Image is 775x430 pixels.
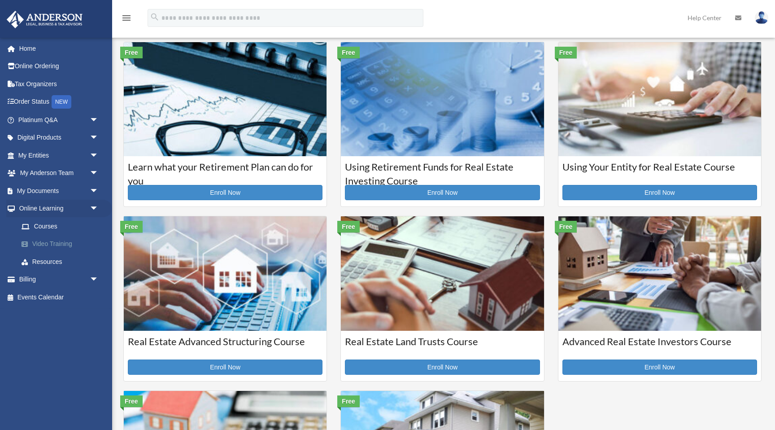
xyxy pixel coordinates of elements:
a: Enroll Now [562,185,757,200]
a: My Anderson Teamarrow_drop_down [6,164,112,182]
span: arrow_drop_down [90,182,108,200]
i: search [150,12,160,22]
div: Free [120,395,143,407]
h3: Using Retirement Funds for Real Estate Investing Course [345,160,540,183]
div: NEW [52,95,71,109]
img: Anderson Advisors Platinum Portal [4,11,85,28]
h3: Using Your Entity for Real Estate Course [562,160,757,183]
span: arrow_drop_down [90,111,108,129]
a: My Entitiesarrow_drop_down [6,146,112,164]
a: Online Ordering [6,57,112,75]
div: Free [337,395,360,407]
img: User Pic [755,11,768,24]
a: Order StatusNEW [6,93,112,111]
a: Enroll Now [128,360,322,375]
a: Digital Productsarrow_drop_down [6,129,112,147]
a: Events Calendar [6,288,112,306]
div: Free [555,47,577,58]
a: Enroll Now [345,185,540,200]
a: Resources [13,253,112,271]
h3: Advanced Real Estate Investors Course [562,335,757,357]
a: Enroll Now [345,360,540,375]
h3: Real Estate Land Trusts Course [345,335,540,357]
div: Free [120,47,143,58]
a: Enroll Now [562,360,757,375]
div: Free [120,221,143,233]
a: Tax Organizers [6,75,112,93]
span: arrow_drop_down [90,146,108,165]
a: menu [121,16,132,23]
h3: Learn what your Retirement Plan can do for you [128,160,322,183]
a: Enroll Now [128,185,322,200]
div: Free [337,221,360,233]
a: Courses [13,217,108,235]
i: menu [121,13,132,23]
div: Free [337,47,360,58]
a: My Documentsarrow_drop_down [6,182,112,200]
a: Video Training [13,235,112,253]
a: Platinum Q&Aarrow_drop_down [6,111,112,129]
a: Home [6,39,112,57]
span: arrow_drop_down [90,271,108,289]
div: Free [555,221,577,233]
a: Online Learningarrow_drop_down [6,200,112,218]
a: Billingarrow_drop_down [6,271,112,289]
span: arrow_drop_down [90,200,108,218]
span: arrow_drop_down [90,129,108,147]
span: arrow_drop_down [90,164,108,183]
h3: Real Estate Advanced Structuring Course [128,335,322,357]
